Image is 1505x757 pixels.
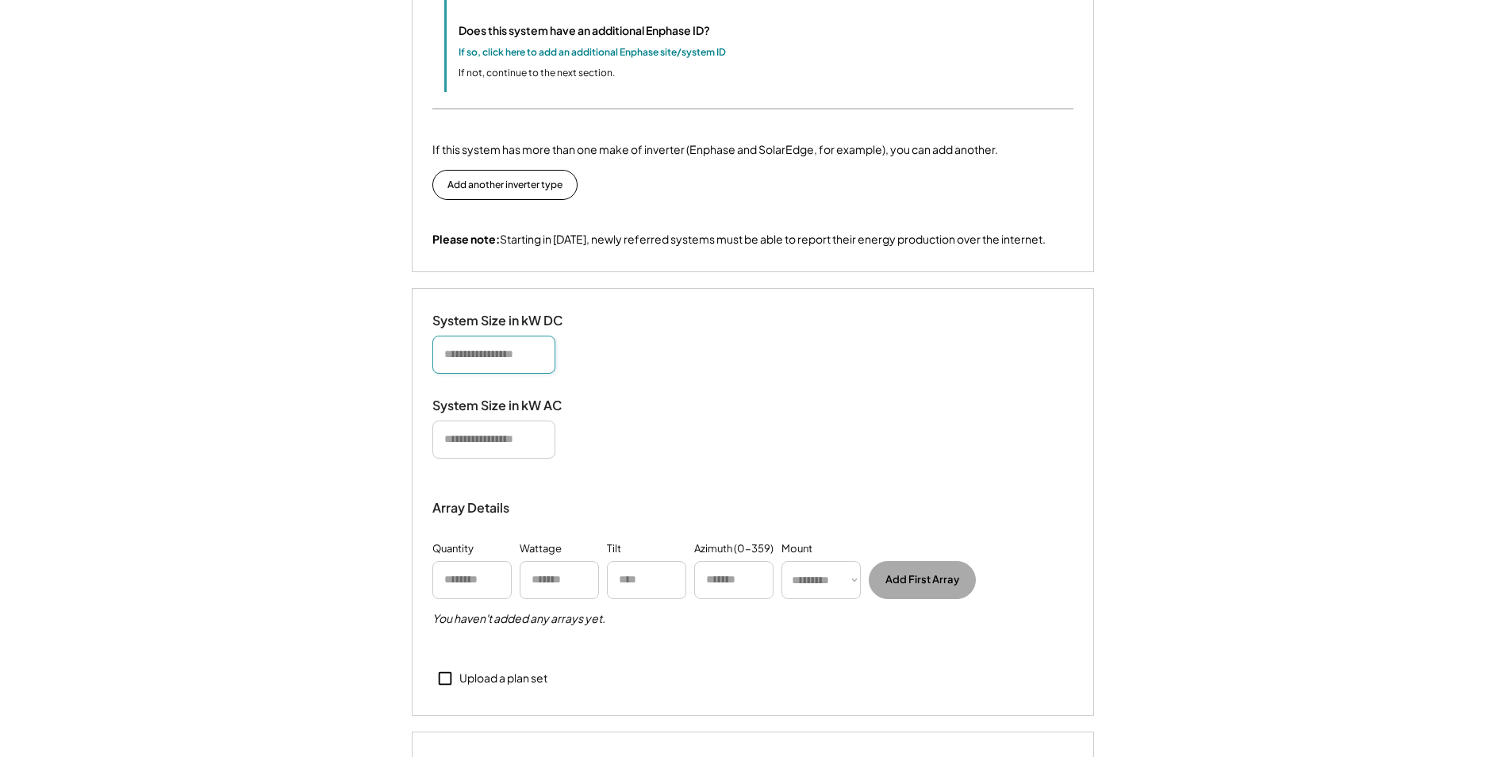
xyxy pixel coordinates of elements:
[432,232,1046,248] div: Starting in [DATE], newly referred systems must be able to report their energy production over th...
[459,22,710,39] div: Does this system have an additional Enphase ID?
[432,232,500,246] strong: Please note:
[432,141,998,158] div: If this system has more than one make of inverter (Enphase and SolarEdge, for example), you can a...
[432,398,591,414] div: System Size in kW AC
[432,313,591,329] div: System Size in kW DC
[432,611,605,627] h5: You haven't added any arrays yet.
[459,45,726,60] div: If so, click here to add an additional Enphase site/system ID
[432,541,474,557] div: Quantity
[869,561,976,599] button: Add First Array
[459,66,615,80] div: If not, continue to the next section.
[781,541,812,557] div: Mount
[694,541,774,557] div: Azimuth (0-359)
[459,671,547,686] div: Upload a plan set
[607,541,621,557] div: Tilt
[432,498,512,517] div: Array Details
[432,170,578,200] button: Add another inverter type
[520,541,562,557] div: Wattage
